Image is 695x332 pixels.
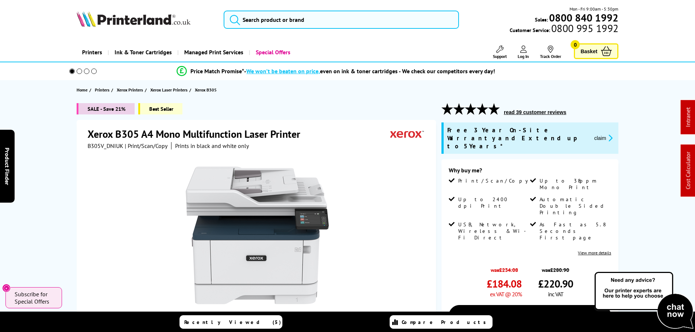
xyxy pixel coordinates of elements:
span: Printers [95,86,109,94]
span: Compare Products [402,319,490,325]
span: Xerox B305 [195,87,217,93]
a: Basket 0 [574,43,618,59]
a: Printers [77,43,108,62]
a: View more details [578,250,611,255]
span: | Print/Scan/Copy [125,142,167,149]
img: Xerox B305 [186,164,329,307]
span: Xerox Printers [117,86,143,94]
img: Printerland Logo [77,11,190,27]
button: promo-description [592,134,615,142]
span: Automatic Double Sided Printing [540,196,610,216]
span: was [487,263,522,273]
a: Managed Print Services [177,43,249,62]
a: Ink & Toner Cartridges [108,43,177,62]
span: Up to 2400 dpi Print [458,196,528,209]
span: Up to 38ppm Mono Print [540,177,610,191]
img: Xerox [390,127,424,141]
span: Sales: [535,16,548,23]
a: Intranet [684,108,692,127]
span: Print/Scan/Copy [458,177,533,184]
span: Subscribe for Special Offers [15,290,55,305]
strike: £280.90 [550,266,569,273]
span: Log In [518,54,529,59]
a: Compare Products [390,315,493,329]
span: 0800 995 1992 [550,25,618,32]
a: Xerox Printers [117,86,145,94]
button: Close [2,284,11,292]
i: Prints in black and white only [175,142,249,149]
span: B305V_DNIUK [88,142,123,149]
span: USB, Network, Wireless & Wi-Fi Direct [458,221,528,241]
a: Log In [518,46,529,59]
a: Cost Calculator [684,152,692,190]
span: Basket [580,46,597,56]
a: Printers [95,86,111,94]
img: Open Live Chat window [593,271,695,331]
span: Support [493,54,507,59]
span: Best Seller [138,103,182,114]
span: Free 3 Year On-Site Warranty and Extend up to 5 Years* [447,126,588,150]
span: inc VAT [548,290,563,298]
a: Add to Basket [449,305,611,326]
span: ex VAT @ 20% [490,290,522,298]
span: As Fast as 5.8 Seconds First page [540,221,610,241]
div: Why buy me? [449,167,611,177]
a: Recently Viewed (5) [179,315,282,329]
span: We won’t be beaten on price, [246,67,320,75]
span: £184.08 [487,277,522,290]
span: Mon - Fri 9:00am - 5:30pm [569,5,618,12]
b: 0800 840 1992 [549,11,618,24]
li: modal_Promise [59,65,613,78]
span: 0 [571,40,580,49]
span: Product Finder [4,147,11,185]
a: Home [77,86,89,94]
a: Special Offers [249,43,296,62]
a: Printerland Logo [77,11,215,28]
span: Recently Viewed (5) [184,319,281,325]
span: was [538,263,573,273]
a: 0800 840 1992 [548,14,618,21]
span: Ink & Toner Cartridges [115,43,172,62]
span: Price Match Promise* [190,67,244,75]
span: Home [77,86,88,94]
a: Support [493,46,507,59]
input: Search product or brand [224,11,459,29]
button: read 39 customer reviews [502,109,568,116]
strike: £234.08 [499,266,518,273]
a: Track Order [540,46,561,59]
div: - even on ink & toner cartridges - We check our competitors every day! [244,67,495,75]
span: SALE - Save 21% [77,103,135,114]
h1: Xerox B305 A4 Mono Multifunction Laser Printer [88,127,308,141]
span: Customer Service: [510,25,618,34]
span: Xerox Laser Printers [150,86,188,94]
a: Xerox Laser Printers [150,86,189,94]
span: £220.90 [538,277,573,290]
